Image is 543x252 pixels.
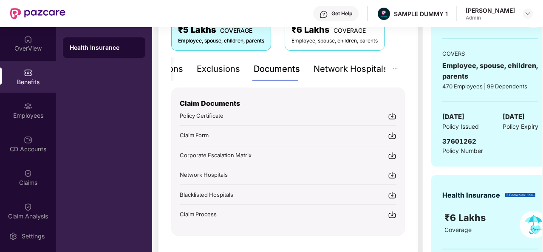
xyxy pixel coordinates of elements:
[334,27,366,34] span: COVERAGE
[180,211,217,218] span: Claim Process
[24,35,32,43] img: svg+xml;base64,PHN2ZyBpZD0iSG9tZSIgeG1sbnM9Imh0dHA6Ly93d3cudzMub3JnLzIwMDAvc3ZnIiB3aWR0aD0iMjAiIG...
[10,8,65,19] img: New Pazcare Logo
[197,62,240,76] div: Exclusions
[180,98,396,109] p: Claim Documents
[394,10,448,18] div: SAMPLE DUMMY 1
[331,10,352,17] div: Get Help
[24,136,32,144] img: svg+xml;base64,PHN2ZyBpZD0iQ0RfQWNjb3VudHMiIGRhdGEtbmFtZT0iQ0QgQWNjb3VudHMiIHhtbG5zPSJodHRwOi8vd3...
[220,27,252,34] span: COVERAGE
[444,212,488,223] span: ₹6 Lakhs
[19,232,47,241] div: Settings
[378,8,390,20] img: Pazcare_Alternative_logo-01-01.png
[291,23,378,37] div: ₹6 Lakhs
[442,112,464,122] span: [DATE]
[392,66,398,72] span: ellipsis
[442,147,483,154] span: Policy Number
[180,112,223,119] span: Policy Certificate
[444,226,472,233] span: Coverage
[180,191,233,198] span: Blacklisted Hospitals
[466,14,515,21] div: Admin
[466,6,515,14] div: [PERSON_NAME]
[291,37,378,45] div: Employee, spouse, children, parents
[320,10,328,19] img: svg+xml;base64,PHN2ZyBpZD0iSGVscC0zMngzMiIgeG1sbnM9Imh0dHA6Ly93d3cudzMub3JnLzIwMDAvc3ZnIiB3aWR0aD...
[24,68,32,77] img: svg+xml;base64,PHN2ZyBpZD0iQmVuZWZpdHMiIHhtbG5zPSJodHRwOi8vd3d3LnczLm9yZy8yMDAwL3N2ZyIgd2lkdGg9Ij...
[503,112,525,122] span: [DATE]
[442,60,538,82] div: Employee, spouse, children, parents
[24,102,32,110] img: svg+xml;base64,PHN2ZyBpZD0iRW1wbG95ZWVzIiB4bWxucz0iaHR0cDovL3d3dy53My5vcmcvMjAwMC9zdmciIHdpZHRoPS...
[442,122,479,131] span: Policy Issued
[388,112,396,120] img: svg+xml;base64,PHN2ZyBpZD0iRG93bmxvYWQtMjR4MjQiIHhtbG5zPSJodHRwOi8vd3d3LnczLm9yZy8yMDAwL3N2ZyIgd2...
[24,169,32,178] img: svg+xml;base64,PHN2ZyBpZD0iQ2xhaW0iIHhtbG5zPSJodHRwOi8vd3d3LnczLm9yZy8yMDAwL3N2ZyIgd2lkdGg9IjIwIi...
[178,23,264,37] div: ₹5 Lakhs
[505,193,535,198] img: insurerLogo
[388,151,396,160] img: svg+xml;base64,PHN2ZyBpZD0iRG93bmxvYWQtMjR4MjQiIHhtbG5zPSJodHRwOi8vd3d3LnczLm9yZy8yMDAwL3N2ZyIgd2...
[254,62,300,76] div: Documents
[180,152,252,159] span: Corporate Escalation Matrix
[314,62,388,76] div: Network Hospitals
[524,10,531,17] img: svg+xml;base64,PHN2ZyBpZD0iRHJvcGRvd24tMzJ4MzIiIHhtbG5zPSJodHRwOi8vd3d3LnczLm9yZy8yMDAwL3N2ZyIgd2...
[442,49,538,58] div: COVERS
[442,137,476,145] span: 37601262
[70,43,139,52] div: Health Insurance
[388,131,396,140] img: svg+xml;base64,PHN2ZyBpZD0iRG93bmxvYWQtMjR4MjQiIHhtbG5zPSJodHRwOi8vd3d3LnczLm9yZy8yMDAwL3N2ZyIgd2...
[180,132,209,139] span: Claim Form
[503,122,538,131] span: Policy Expiry
[385,57,405,81] button: ellipsis
[9,232,17,241] img: svg+xml;base64,PHN2ZyBpZD0iU2V0dGluZy0yMHgyMCIgeG1sbnM9Imh0dHA6Ly93d3cudzMub3JnLzIwMDAvc3ZnIiB3aW...
[180,171,228,178] span: Network Hospitals
[442,190,500,201] div: Health Insurance
[388,191,396,199] img: svg+xml;base64,PHN2ZyBpZD0iRG93bmxvYWQtMjR4MjQiIHhtbG5zPSJodHRwOi8vd3d3LnczLm9yZy8yMDAwL3N2ZyIgd2...
[178,37,264,45] div: Employee, spouse, children, parents
[388,210,396,219] img: svg+xml;base64,PHN2ZyBpZD0iRG93bmxvYWQtMjR4MjQiIHhtbG5zPSJodHRwOi8vd3d3LnczLm9yZy8yMDAwL3N2ZyIgd2...
[442,82,538,91] div: 470 Employees | 99 Dependents
[388,171,396,179] img: svg+xml;base64,PHN2ZyBpZD0iRG93bmxvYWQtMjR4MjQiIHhtbG5zPSJodHRwOi8vd3d3LnczLm9yZy8yMDAwL3N2ZyIgd2...
[24,203,32,211] img: svg+xml;base64,PHN2ZyBpZD0iQ2xhaW0iIHhtbG5zPSJodHRwOi8vd3d3LnczLm9yZy8yMDAwL3N2ZyIgd2lkdGg9IjIwIi...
